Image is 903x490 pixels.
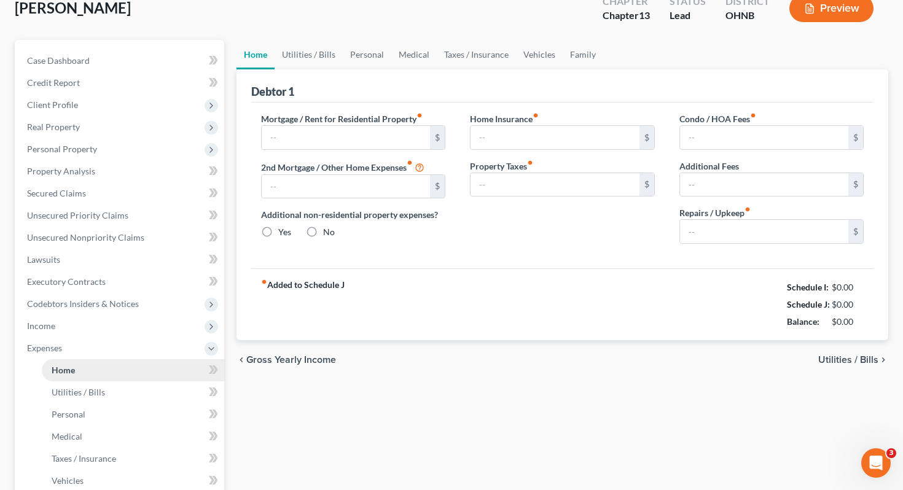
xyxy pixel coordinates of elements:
[343,40,391,69] a: Personal
[787,299,830,309] strong: Schedule J:
[787,282,829,292] strong: Schedule I:
[680,126,849,149] input: --
[261,279,345,330] strong: Added to Schedule J
[52,431,82,441] span: Medical
[430,175,445,198] div: $
[437,40,516,69] a: Taxes / Insurance
[237,355,246,365] i: chevron_left
[603,9,650,23] div: Chapter
[17,271,224,293] a: Executory Contracts
[27,254,60,265] span: Lawsuits
[527,160,533,166] i: fiber_manual_record
[416,112,423,119] i: fiber_manual_record
[848,173,863,196] div: $
[27,122,80,132] span: Real Property
[680,173,849,196] input: --
[27,144,97,154] span: Personal Property
[832,281,864,294] div: $0.00
[52,475,84,486] span: Vehicles
[42,403,224,426] a: Personal
[725,9,770,23] div: OHNB
[818,355,878,365] span: Utilities / Bills
[848,126,863,149] div: $
[261,160,424,174] label: 2nd Mortgage / Other Home Expenses
[818,355,888,365] button: Utilities / Bills chevron_right
[323,226,335,238] label: No
[878,355,888,365] i: chevron_right
[27,99,78,110] span: Client Profile
[17,182,224,204] a: Secured Claims
[27,210,128,220] span: Unsecured Priority Claims
[639,9,650,21] span: 13
[670,9,706,23] div: Lead
[27,232,144,243] span: Unsecured Nonpriority Claims
[261,208,446,221] label: Additional non-residential property expenses?
[679,112,756,125] label: Condo / HOA Fees
[17,249,224,271] a: Lawsuits
[261,279,267,285] i: fiber_manual_record
[237,40,275,69] a: Home
[17,160,224,182] a: Property Analysis
[470,160,533,173] label: Property Taxes
[27,276,106,287] span: Executory Contracts
[17,227,224,249] a: Unsecured Nonpriority Claims
[17,50,224,72] a: Case Dashboard
[861,448,891,478] iframe: Intercom live chat
[52,365,75,375] span: Home
[278,226,291,238] label: Yes
[639,126,654,149] div: $
[27,343,62,353] span: Expenses
[471,173,639,196] input: --
[471,126,639,149] input: --
[27,166,95,176] span: Property Analysis
[52,409,85,419] span: Personal
[563,40,603,69] a: Family
[639,173,654,196] div: $
[848,220,863,243] div: $
[745,206,751,212] i: fiber_manual_record
[251,84,294,99] div: Debtor 1
[52,387,105,397] span: Utilities / Bills
[679,206,751,219] label: Repairs / Upkeep
[42,448,224,470] a: Taxes / Insurance
[27,188,86,198] span: Secured Claims
[27,298,139,309] span: Codebtors Insiders & Notices
[262,126,431,149] input: --
[275,40,343,69] a: Utilities / Bills
[470,112,539,125] label: Home Insurance
[533,112,539,119] i: fiber_manual_record
[516,40,563,69] a: Vehicles
[407,160,413,166] i: fiber_manual_record
[42,359,224,381] a: Home
[27,55,90,66] span: Case Dashboard
[391,40,437,69] a: Medical
[42,426,224,448] a: Medical
[680,220,849,243] input: --
[52,453,116,464] span: Taxes / Insurance
[27,321,55,331] span: Income
[17,204,224,227] a: Unsecured Priority Claims
[679,160,739,173] label: Additional Fees
[237,355,336,365] button: chevron_left Gross Yearly Income
[261,112,423,125] label: Mortgage / Rent for Residential Property
[750,112,756,119] i: fiber_manual_record
[262,175,431,198] input: --
[27,77,80,88] span: Credit Report
[42,381,224,403] a: Utilities / Bills
[886,448,896,458] span: 3
[787,316,819,327] strong: Balance:
[17,72,224,94] a: Credit Report
[246,355,336,365] span: Gross Yearly Income
[832,298,864,311] div: $0.00
[832,316,864,328] div: $0.00
[430,126,445,149] div: $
